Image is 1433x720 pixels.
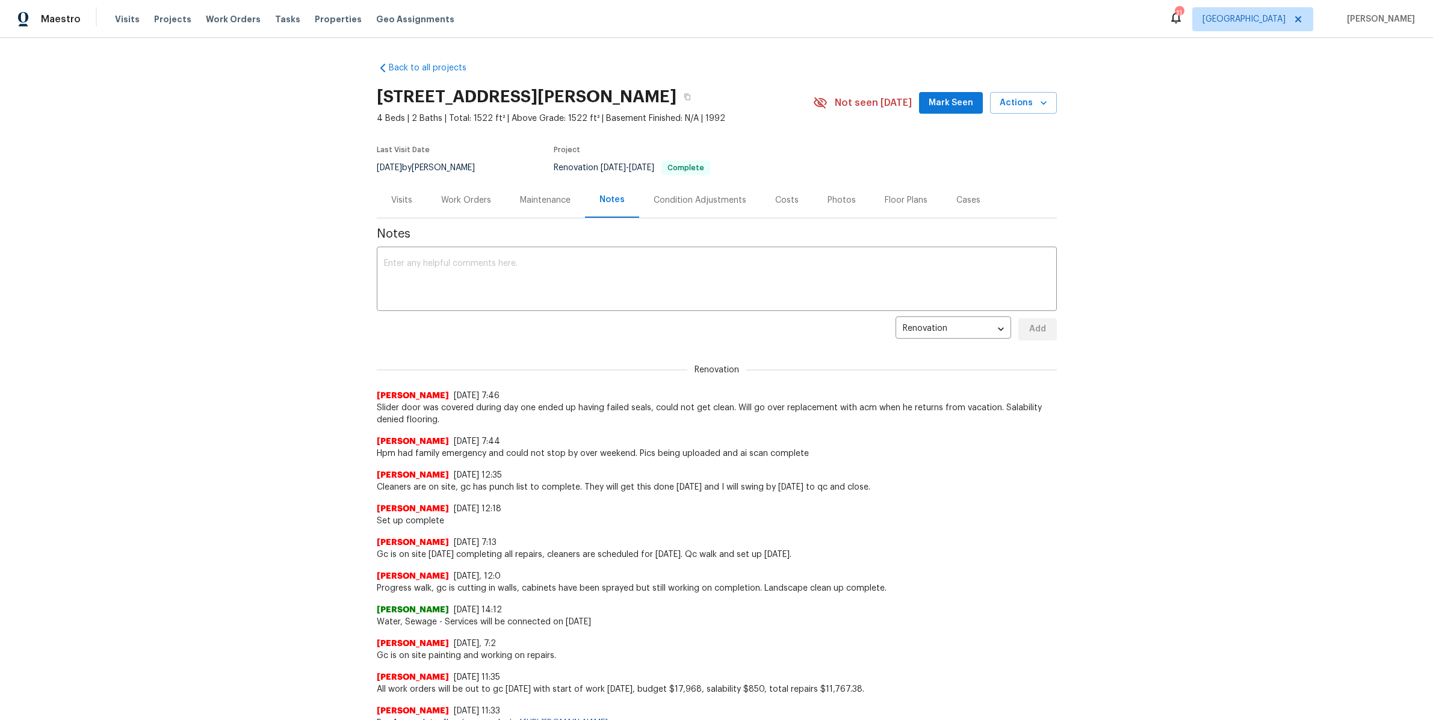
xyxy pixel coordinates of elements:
span: [PERSON_NAME] [377,570,449,582]
span: [DATE] [377,164,402,172]
div: Maintenance [520,194,571,206]
span: Set up complete [377,515,1057,527]
span: Slider door was covered during day one ended up having failed seals, could not get clean. Will go... [377,402,1057,426]
div: by [PERSON_NAME] [377,161,489,175]
span: Renovation [687,364,746,376]
span: [DATE] 12:35 [454,471,502,479]
a: Back to all projects [377,62,492,74]
span: [DATE] 7:13 [454,538,497,547]
span: Water, Sewage - Services will be connected on [DATE] [377,616,1057,628]
span: Maestro [41,13,81,25]
span: Not seen [DATE] [835,97,912,109]
div: Notes [599,194,625,206]
div: Photos [828,194,856,206]
span: [DATE] [629,164,654,172]
span: Properties [315,13,362,25]
span: Actions [1000,96,1047,111]
h2: [STREET_ADDRESS][PERSON_NAME] [377,91,676,103]
div: Work Orders [441,194,491,206]
span: Visits [115,13,140,25]
span: [DATE] [601,164,626,172]
div: Cases [956,194,980,206]
span: [PERSON_NAME] [377,469,449,481]
div: Floor Plans [885,194,927,206]
span: [PERSON_NAME] [377,537,449,549]
span: Mark Seen [929,96,973,111]
span: [PERSON_NAME] [377,604,449,616]
span: Work Orders [206,13,261,25]
span: Cleaners are on site, gc has punch list to complete. They will get this done [DATE] and I will sw... [377,481,1057,493]
span: [DATE] 7:46 [454,392,500,400]
span: Last Visit Date [377,146,430,153]
div: Visits [391,194,412,206]
span: [PERSON_NAME] [377,390,449,402]
span: [DATE] 14:12 [454,606,502,614]
span: [DATE] 7:44 [454,437,500,446]
span: Geo Assignments [376,13,454,25]
span: Tasks [275,15,300,23]
button: Copy Address [676,86,698,108]
span: [PERSON_NAME] [377,435,449,448]
span: Hpm had family emergency and could not stop by over weekend. Pics being uploaded and ai scan comp... [377,448,1057,460]
div: 11 [1175,7,1183,19]
span: [PERSON_NAME] [377,638,449,650]
span: [DATE] 12:18 [454,505,501,513]
span: All work orders will be out to gc [DATE] with start of work [DATE], budget $17,968, salability $8... [377,683,1057,695]
span: [PERSON_NAME] [1342,13,1415,25]
span: Projects [154,13,191,25]
button: Mark Seen [919,92,983,114]
span: Notes [377,228,1057,240]
span: Gc is on site painting and working on repairs. [377,650,1057,662]
span: [DATE] 11:33 [454,707,500,715]
span: [DATE], 12:0 [454,572,501,580]
span: [DATE] 11:35 [454,673,500,682]
div: Renovation [896,315,1011,344]
span: Project [554,146,580,153]
button: Actions [990,92,1057,114]
span: [DATE], 7:2 [454,639,496,648]
span: [PERSON_NAME] [377,671,449,683]
span: - [601,164,654,172]
div: Condition Adjustments [654,194,746,206]
span: Renovation [554,164,710,172]
span: Progress walk, gc is cutting in walls, cabinets have been sprayed but still working on completion... [377,582,1057,594]
span: Complete [663,164,709,171]
span: [PERSON_NAME] [377,705,449,717]
span: [GEOGRAPHIC_DATA] [1202,13,1286,25]
span: [PERSON_NAME] [377,503,449,515]
div: Costs [775,194,799,206]
span: Gc is on site [DATE] completing all repairs, cleaners are scheduled for [DATE]. Qc walk and set u... [377,549,1057,561]
span: 4 Beds | 2 Baths | Total: 1522 ft² | Above Grade: 1522 ft² | Basement Finished: N/A | 1992 [377,112,813,125]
